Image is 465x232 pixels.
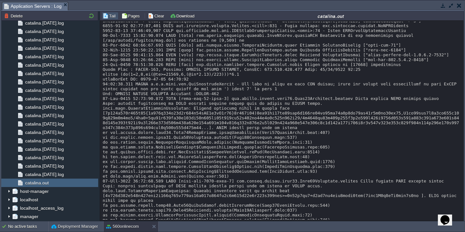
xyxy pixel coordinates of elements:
a: catalina.[DATE].log [24,62,65,68]
a: catalina.[DATE].log [24,104,65,110]
a: catalina.[DATE].log [24,138,65,144]
a: host-manager [19,188,50,194]
a: catalina.[DATE].log [24,146,65,152]
a: catalina.[DATE].log [24,87,65,93]
div: catalina.out [199,13,463,19]
button: Download [170,13,196,19]
a: catalina.[DATE].log [24,163,65,169]
a: catalina.[DATE].log [24,28,65,34]
a: catalina.out [24,180,50,186]
button: Pages [121,13,142,19]
a: catalina.[DATE].log [24,20,65,26]
button: Clear [148,13,166,19]
a: catalina.[DATE].log [24,121,65,127]
a: manager [19,214,39,219]
a: catalina.[DATE].log [24,113,65,118]
div: No active tasks [8,221,48,232]
a: catalina.[DATE].log [24,171,65,177]
button: Deployment Manager [51,223,98,230]
span: Application Servers : Log [4,2,62,10]
button: 560onlinecom [106,223,139,230]
a: catalina.[DATE].log [24,37,65,43]
a: localhost [19,197,39,203]
a: catalina.[DATE].log [24,155,65,160]
a: localhost_access_log [19,205,65,211]
a: catalina.[DATE].log [24,45,65,51]
button: Tail [103,13,118,19]
a: catalina.[DATE].log [24,129,65,135]
button: Delete [4,13,25,19]
a: catalina.[DATE].log [24,71,65,76]
a: catalina.[DATE].log [24,54,65,60]
a: catalina.[DATE].log [24,96,65,102]
iframe: chat widget [438,206,459,226]
a: catalina.[DATE].log [24,79,65,85]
